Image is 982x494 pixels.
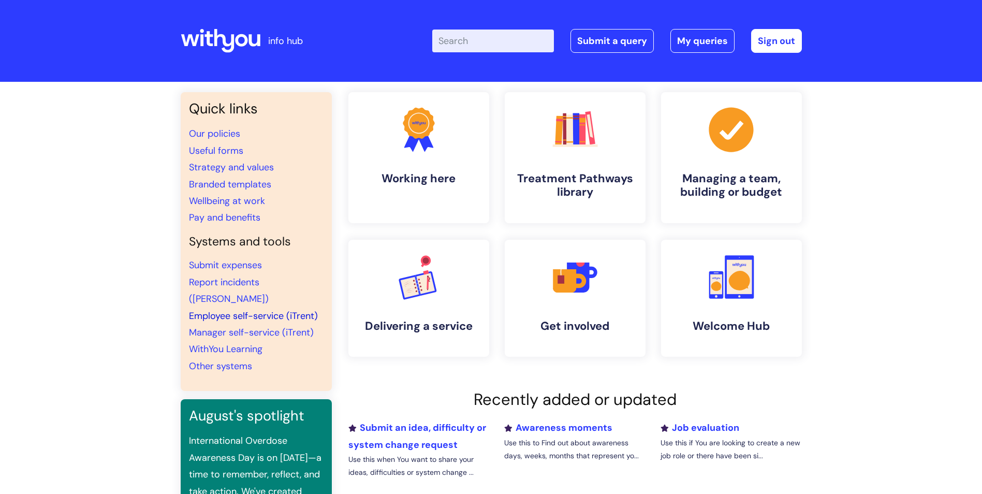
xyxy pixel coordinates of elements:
[348,240,489,357] a: Delivering a service
[189,235,324,249] h4: Systems and tools
[189,161,274,173] a: Strategy and values
[661,437,801,462] p: Use this if You are looking to create a new job role or there have been si...
[505,92,646,223] a: Treatment Pathways library
[513,319,637,333] h4: Get involved
[661,422,739,434] a: Job evaluation
[670,29,735,53] a: My queries
[661,92,802,223] a: Managing a team, building or budget
[189,360,252,372] a: Other systems
[189,144,243,157] a: Useful forms
[189,100,324,117] h3: Quick links
[348,390,802,409] h2: Recently added or updated
[505,240,646,357] a: Get involved
[189,178,271,191] a: Branded templates
[357,172,481,185] h4: Working here
[348,453,489,479] p: Use this when You want to share your ideas, difficulties or system change ...
[189,326,314,339] a: Manager self-service (iTrent)
[348,422,486,451] a: Submit an idea, difficulty or system change request
[189,211,260,224] a: Pay and benefits
[570,29,654,53] a: Submit a query
[189,127,240,140] a: Our policies
[661,240,802,357] a: Welcome Hub
[189,343,262,355] a: WithYou Learning
[751,29,802,53] a: Sign out
[189,195,265,207] a: Wellbeing at work
[189,310,318,322] a: Employee self-service (iTrent)
[268,33,303,49] p: info hub
[513,172,637,199] h4: Treatment Pathways library
[504,422,612,434] a: Awareness moments
[357,319,481,333] h4: Delivering a service
[189,276,269,305] a: Report incidents ([PERSON_NAME])
[348,92,489,223] a: Working here
[432,30,554,52] input: Search
[432,29,802,53] div: | -
[504,437,645,462] p: Use this to Find out about awareness days, weeks, months that represent yo...
[189,259,262,271] a: Submit expenses
[669,319,794,333] h4: Welcome Hub
[189,408,324,424] h3: August's spotlight
[669,172,794,199] h4: Managing a team, building or budget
